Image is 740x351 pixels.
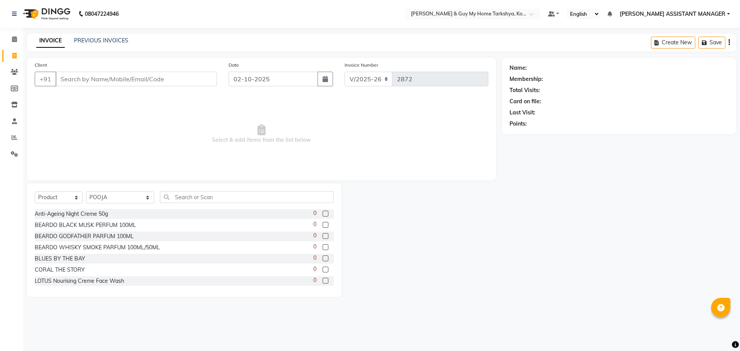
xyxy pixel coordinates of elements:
span: [PERSON_NAME] ASSISTANT MANAGER [620,10,725,18]
div: BEARDO GODFATHER PARFUM 100ML [35,232,134,240]
div: Card on file: [510,97,541,106]
div: BEARDO BLACK MUSK PERFUM 100ML [35,221,136,229]
span: 0 [313,209,316,217]
div: CORAL THE STORY [35,266,85,274]
a: INVOICE [36,34,65,48]
span: 0 [313,265,316,273]
img: logo [20,3,72,25]
span: Select & add items from the list below [35,96,488,173]
button: Save [698,37,725,49]
span: 0 [313,220,316,228]
button: +91 [35,72,56,86]
span: 0 [313,232,316,240]
div: Total Visits: [510,86,540,94]
div: Name: [510,64,527,72]
div: Points: [510,120,527,128]
div: BLUES BY THE BAY [35,255,85,263]
input: Search by Name/Mobile/Email/Code [55,72,217,86]
input: Search or Scan [160,191,334,203]
button: Create New [651,37,695,49]
b: 08047224946 [85,3,119,25]
span: 0 [313,243,316,251]
div: LOTUS Nourising Creme Face Wash [35,277,124,285]
label: Invoice Number [345,62,378,69]
span: 0 [313,254,316,262]
div: Anti-Ageing Night Creme 50g [35,210,108,218]
span: 0 [313,276,316,284]
label: Date [229,62,239,69]
div: BEARDO WHISKY SMOKE PARFUM 100ML/50ML [35,244,160,252]
div: Last Visit: [510,109,535,117]
a: PREVIOUS INVOICES [74,37,128,44]
div: Membership: [510,75,543,83]
label: Client [35,62,47,69]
